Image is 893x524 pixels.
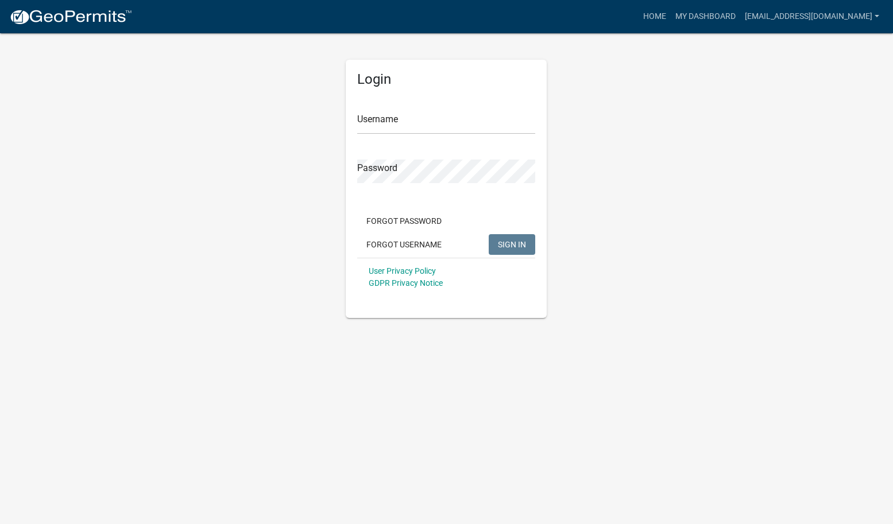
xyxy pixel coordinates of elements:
[369,278,443,288] a: GDPR Privacy Notice
[498,239,526,249] span: SIGN IN
[740,6,884,28] a: [EMAIL_ADDRESS][DOMAIN_NAME]
[639,6,671,28] a: Home
[671,6,740,28] a: My Dashboard
[489,234,535,255] button: SIGN IN
[357,234,451,255] button: Forgot Username
[357,71,535,88] h5: Login
[369,266,436,275] a: User Privacy Policy
[357,211,451,231] button: Forgot Password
